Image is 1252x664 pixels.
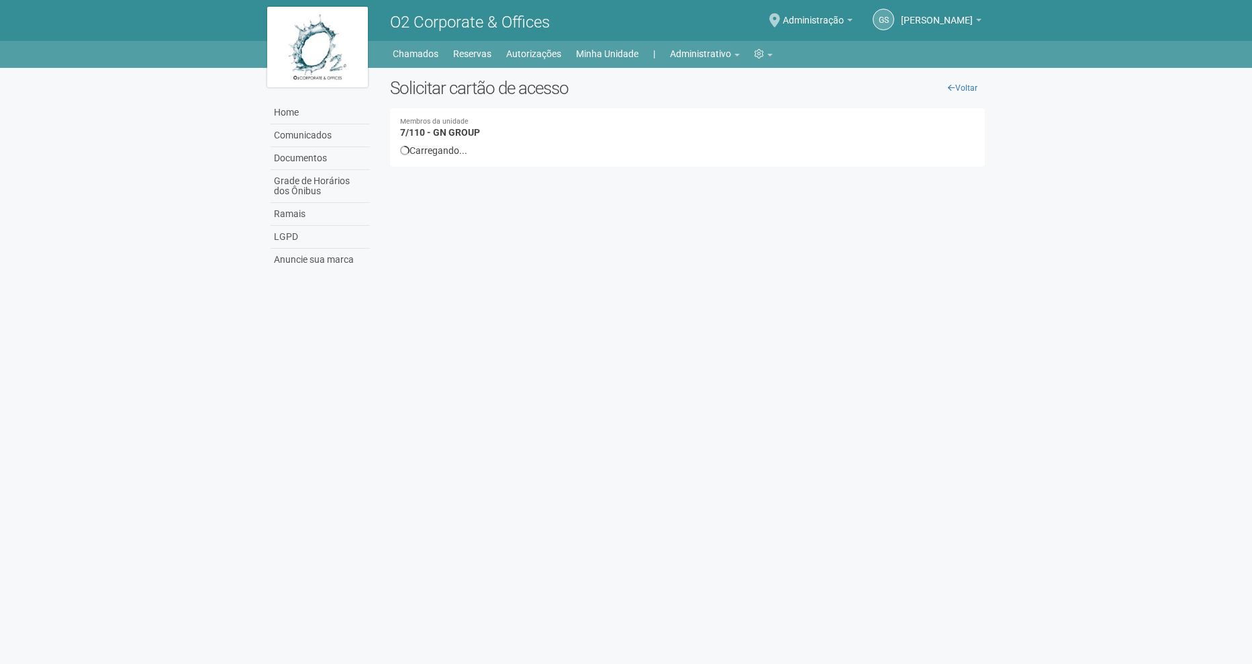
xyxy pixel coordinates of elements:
[390,78,985,98] h2: Solicitar cartão de acesso
[670,44,740,63] a: Administrativo
[400,144,975,157] div: Carregando...
[271,124,370,147] a: Comunicados
[400,118,975,126] small: Membros da unidade
[271,226,370,249] a: LGPD
[873,9,894,30] a: GS
[267,7,368,87] img: logo.jpg
[393,44,438,63] a: Chamados
[941,78,985,98] a: Voltar
[271,203,370,226] a: Ramais
[755,44,773,63] a: Configurações
[271,170,370,203] a: Grade de Horários dos Ônibus
[576,44,638,63] a: Minha Unidade
[271,101,370,124] a: Home
[453,44,491,63] a: Reservas
[271,249,370,271] a: Anuncie sua marca
[783,17,853,28] a: Administração
[400,118,975,138] h4: 7/110 - GN GROUP
[783,2,844,26] span: Administração
[390,13,550,32] span: O2 Corporate & Offices
[653,44,655,63] a: |
[901,2,973,26] span: Gabriela Souza
[271,147,370,170] a: Documentos
[901,17,981,28] a: [PERSON_NAME]
[506,44,561,63] a: Autorizações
